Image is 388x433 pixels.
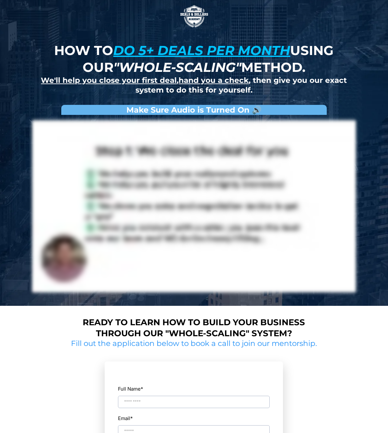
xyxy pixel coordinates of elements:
u: We'll help you close your first deal [41,76,177,85]
em: "whole-scaling" [113,59,241,75]
strong: How to using our method. [54,42,334,75]
label: Email [118,414,133,423]
strong: , , then give you our exact system to do this for yourself. [41,76,347,94]
u: do 5+ deals per month [113,42,290,58]
u: hand you a check [179,76,249,85]
strong: Ready to learn how to build your business through our "whole-scaling" system? [83,317,305,339]
label: Full Name [118,384,143,393]
strong: Make Sure Audio is Turned On 🔊 [126,105,262,115]
h2: Fill out the application below to book a call to join our mentorship. [69,339,320,349]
